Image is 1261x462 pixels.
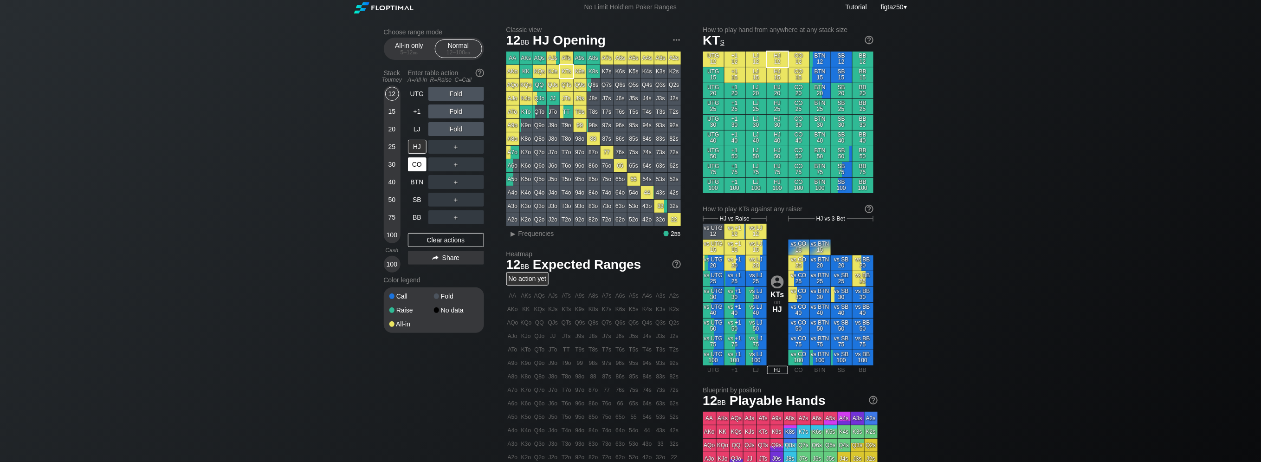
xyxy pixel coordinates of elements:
[408,87,427,101] div: UTG
[520,52,533,65] div: AKs
[587,200,600,213] div: 83o
[390,49,429,56] div: 5 – 12
[384,28,484,36] h2: Choose range mode
[560,159,573,172] div: T6o
[560,52,573,65] div: ATs
[853,52,873,67] div: BB 12
[547,173,560,186] div: J5o
[385,140,399,154] div: 25
[533,105,546,118] div: QTo
[641,173,654,186] div: 54s
[380,77,404,83] div: Tourney
[506,159,519,172] div: A6o
[789,52,809,67] div: CO 12
[570,3,691,13] div: No Limit Hold’em Poker Ranges
[560,119,573,132] div: T9o
[879,2,908,12] div: ▾
[434,307,479,313] div: No data
[408,210,427,224] div: BB
[724,67,745,83] div: +1 15
[672,259,682,269] img: help.32db89a4.svg
[668,200,681,213] div: 32s
[654,173,667,186] div: 53s
[767,67,788,83] div: HJ 15
[767,52,788,67] div: HJ 12
[724,99,745,114] div: +1 25
[746,130,767,146] div: LJ 40
[560,78,573,91] div: QTs
[533,146,546,159] div: Q7o
[789,67,809,83] div: CO 15
[601,78,614,91] div: Q7s
[614,92,627,105] div: J6s
[587,173,600,186] div: 85o
[831,162,852,177] div: SB 75
[574,159,587,172] div: 96o
[810,52,831,67] div: BTN 12
[703,146,724,162] div: UTG 50
[428,87,484,101] div: Fold
[389,293,434,299] div: Call
[668,173,681,186] div: 52s
[703,99,724,114] div: UTG 25
[654,146,667,159] div: 73s
[574,92,587,105] div: J9s
[853,67,873,83] div: BB 15
[533,159,546,172] div: Q6o
[574,78,587,91] div: Q9s
[408,65,484,87] div: Enter table action
[520,78,533,91] div: KQo
[746,99,767,114] div: LJ 25
[520,132,533,145] div: K8o
[789,115,809,130] div: CO 30
[746,52,767,67] div: LJ 12
[627,146,640,159] div: 75s
[574,119,587,132] div: 99
[627,65,640,78] div: K5s
[868,395,879,405] img: help.32db89a4.svg
[560,65,573,78] div: KTs
[587,186,600,199] div: 84o
[601,132,614,145] div: 87s
[560,173,573,186] div: T5o
[601,159,614,172] div: 76o
[614,173,627,186] div: 65o
[560,213,573,226] div: T2o
[601,186,614,199] div: 74o
[831,130,852,146] div: SB 40
[641,52,654,65] div: A4s
[654,52,667,65] div: A3s
[614,132,627,145] div: 86s
[408,140,427,154] div: HJ
[506,200,519,213] div: A3o
[831,52,852,67] div: SB 12
[408,175,427,189] div: BTN
[547,186,560,199] div: J4o
[428,122,484,136] div: Fold
[641,146,654,159] div: 74s
[587,213,600,226] div: 82o
[547,132,560,145] div: J8o
[864,35,874,45] img: help.32db89a4.svg
[703,205,873,213] div: How to play KTs against any raiser
[724,162,745,177] div: +1 75
[614,159,627,172] div: 66
[746,115,767,130] div: LJ 30
[560,132,573,145] div: T8o
[587,159,600,172] div: 86o
[428,157,484,171] div: ＋
[810,162,831,177] div: BTN 75
[574,52,587,65] div: A9s
[614,200,627,213] div: 63o
[520,159,533,172] div: K6o
[831,178,852,193] div: SB 100
[380,65,404,87] div: Stack
[846,3,867,11] a: Tutorial
[506,132,519,145] div: A8o
[560,146,573,159] div: T7o
[506,26,681,33] h2: Classic view
[601,92,614,105] div: J7s
[428,210,484,224] div: ＋
[547,52,560,65] div: AJs
[641,186,654,199] div: 44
